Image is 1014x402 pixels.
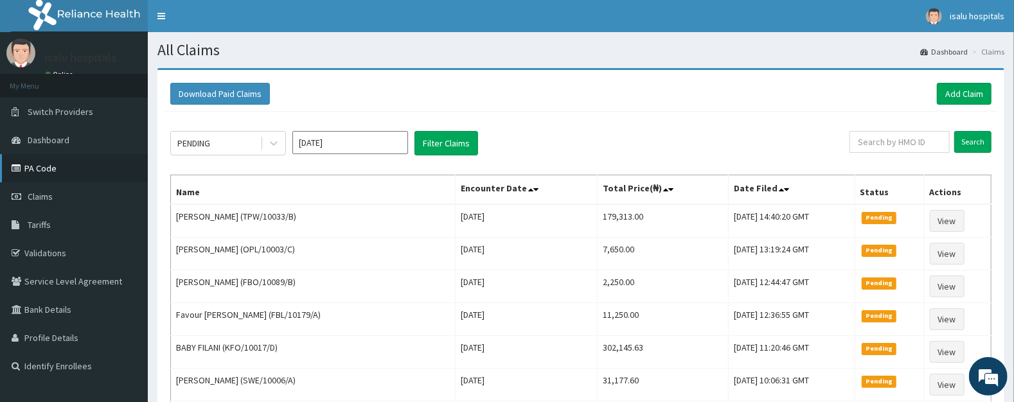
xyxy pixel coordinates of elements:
[930,210,965,232] a: View
[157,42,1004,58] h1: All Claims
[45,52,116,64] p: isalu hospitals
[171,204,456,238] td: [PERSON_NAME] (TPW/10033/B)
[177,137,210,150] div: PENDING
[171,238,456,270] td: [PERSON_NAME] (OPL/10003/C)
[171,303,456,336] td: Favour [PERSON_NAME] (FBL/10179/A)
[954,131,992,153] input: Search
[456,204,597,238] td: [DATE]
[862,277,897,289] span: Pending
[597,175,728,205] th: Total Price(₦)
[969,46,1004,57] li: Claims
[171,175,456,205] th: Name
[862,212,897,223] span: Pending
[292,131,408,154] input: Select Month and Year
[28,134,69,146] span: Dashboard
[930,308,965,330] a: View
[45,70,76,79] a: Online
[728,336,855,369] td: [DATE] 11:20:46 GMT
[456,369,597,401] td: [DATE]
[862,343,897,354] span: Pending
[728,175,855,205] th: Date Filed
[728,204,855,238] td: [DATE] 14:40:20 GMT
[597,238,728,270] td: 7,650.00
[930,374,965,396] a: View
[456,303,597,336] td: [DATE]
[862,310,897,322] span: Pending
[862,376,897,387] span: Pending
[597,303,728,336] td: 11,250.00
[728,270,855,303] td: [DATE] 12:44:47 GMT
[930,341,965,363] a: View
[456,238,597,270] td: [DATE]
[414,131,478,155] button: Filter Claims
[456,336,597,369] td: [DATE]
[28,106,93,118] span: Switch Providers
[930,243,965,265] a: View
[926,8,942,24] img: User Image
[28,191,53,202] span: Claims
[924,175,991,205] th: Actions
[6,39,35,67] img: User Image
[456,175,597,205] th: Encounter Date
[849,131,950,153] input: Search by HMO ID
[171,369,456,401] td: [PERSON_NAME] (SWE/10006/A)
[597,270,728,303] td: 2,250.00
[937,83,992,105] a: Add Claim
[855,175,924,205] th: Status
[456,270,597,303] td: [DATE]
[597,336,728,369] td: 302,145.63
[170,83,270,105] button: Download Paid Claims
[728,238,855,270] td: [DATE] 13:19:24 GMT
[930,275,965,297] a: View
[862,245,897,256] span: Pending
[597,204,728,238] td: 179,313.00
[171,336,456,369] td: BABY FILANI (KFO/10017/D)
[597,369,728,401] td: 31,177.60
[920,46,968,57] a: Dashboard
[950,10,1004,22] span: isalu hospitals
[728,303,855,336] td: [DATE] 12:36:55 GMT
[28,219,51,231] span: Tariffs
[728,369,855,401] td: [DATE] 10:06:31 GMT
[171,270,456,303] td: [PERSON_NAME] (FBO/10089/B)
